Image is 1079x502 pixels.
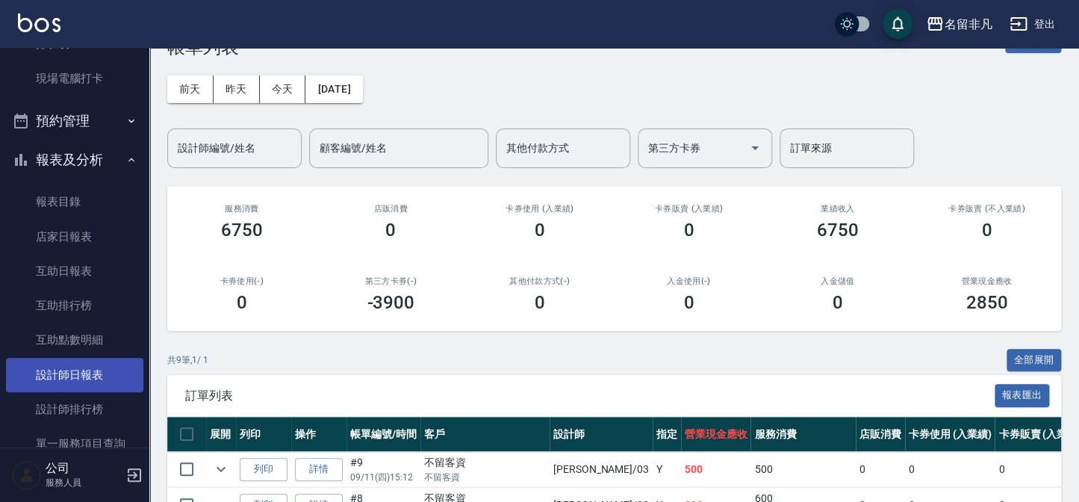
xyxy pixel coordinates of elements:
a: 單一服務項目查詢 [6,427,143,461]
h2: 店販消費 [335,204,448,214]
h2: 入金使用(-) [632,276,746,286]
h3: 0 [981,220,992,241]
button: 前天 [167,75,214,103]
td: Y [653,452,681,487]
a: 報表目錄 [6,185,143,219]
h3: -3900 [367,292,414,313]
a: 設計師排行榜 [6,392,143,427]
button: expand row [210,458,232,480]
span: 訂單列表 [185,388,995,403]
h2: 第三方卡券(-) [335,276,448,286]
h3: 0 [683,292,694,313]
button: 報表匯出 [995,384,1050,407]
a: 互助排行榜 [6,288,143,323]
button: 登出 [1004,10,1061,38]
p: 09/11 (四) 15:12 [350,471,417,484]
th: 卡券使用 (入業績) [905,417,995,452]
a: 互助點數明細 [6,323,143,357]
button: Open [743,136,767,160]
button: 昨天 [214,75,260,103]
p: 共 9 筆, 1 / 1 [167,353,208,367]
h3: 0 [833,292,843,313]
h2: 其他付款方式(-) [483,276,597,286]
th: 展開 [206,417,236,452]
button: save [883,9,912,39]
img: Person [12,460,42,490]
h2: 業績收入 [781,204,895,214]
th: 操作 [291,417,346,452]
p: 服務人員 [46,476,122,489]
button: [DATE] [305,75,362,103]
h3: 0 [683,220,694,241]
h2: 卡券使用 (入業績) [483,204,597,214]
button: 列印 [240,458,287,481]
h2: 卡券販賣 (入業績) [632,204,746,214]
h2: 營業現金應收 [930,276,1044,286]
h2: 卡券販賣 (不入業績) [930,204,1044,214]
h3: 0 [535,292,545,313]
td: 500 [750,452,855,487]
td: 0 [905,452,995,487]
h2: 卡券使用(-) [185,276,299,286]
td: 500 [681,452,751,487]
h3: 0 [385,220,396,241]
th: 帳單編號/時間 [346,417,420,452]
button: 報表及分析 [6,140,143,179]
a: 報表匯出 [995,388,1050,402]
h3: 服務消費 [185,204,299,214]
h3: 6750 [221,220,263,241]
th: 營業現金應收 [681,417,751,452]
a: 互助日報表 [6,254,143,288]
h3: 0 [535,220,545,241]
p: 不留客資 [424,471,546,484]
td: 0 [856,452,905,487]
h5: 公司 [46,461,122,476]
a: 設計師日報表 [6,358,143,392]
img: Logo [18,13,60,32]
h3: 0 [237,292,247,313]
td: #9 [346,452,420,487]
button: 全部展開 [1007,349,1062,372]
th: 服務消費 [750,417,855,452]
h3: 6750 [817,220,859,241]
h2: 入金儲值 [781,276,895,286]
a: 詳情 [295,458,343,481]
button: 名留非凡 [920,9,998,40]
th: 設計師 [550,417,653,452]
h3: 2850 [965,292,1007,313]
td: [PERSON_NAME] /03 [550,452,653,487]
th: 指定 [653,417,681,452]
a: 現場電腦打卡 [6,61,143,96]
a: 店家日報表 [6,220,143,254]
div: 名留非凡 [944,15,992,34]
th: 列印 [236,417,291,452]
button: 今天 [260,75,306,103]
th: 客戶 [420,417,550,452]
div: 不留客資 [424,455,546,471]
th: 店販消費 [856,417,905,452]
button: 預約管理 [6,102,143,140]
